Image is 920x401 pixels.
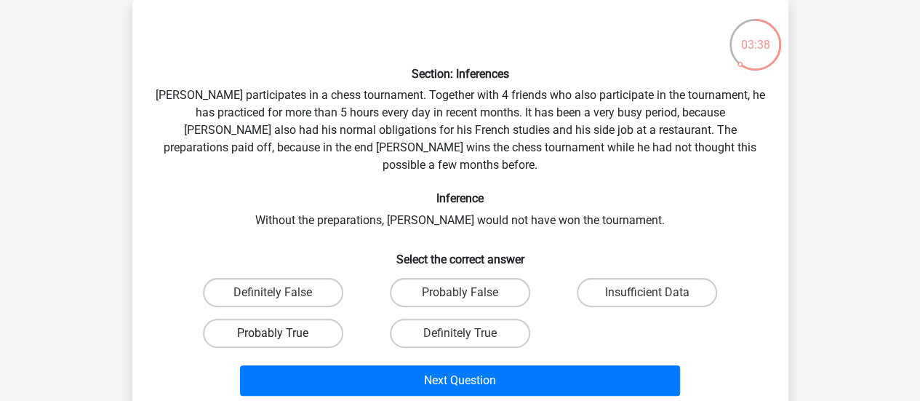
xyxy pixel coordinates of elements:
div: 03:38 [728,17,783,54]
h6: Select the correct answer [156,241,765,266]
label: Definitely True [390,319,530,348]
button: Next Question [240,365,680,396]
label: Insufficient Data [577,278,717,307]
h6: Section: Inferences [156,67,765,81]
label: Probably False [390,278,530,307]
h6: Inference [156,191,765,205]
label: Definitely False [203,278,343,307]
label: Probably True [203,319,343,348]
